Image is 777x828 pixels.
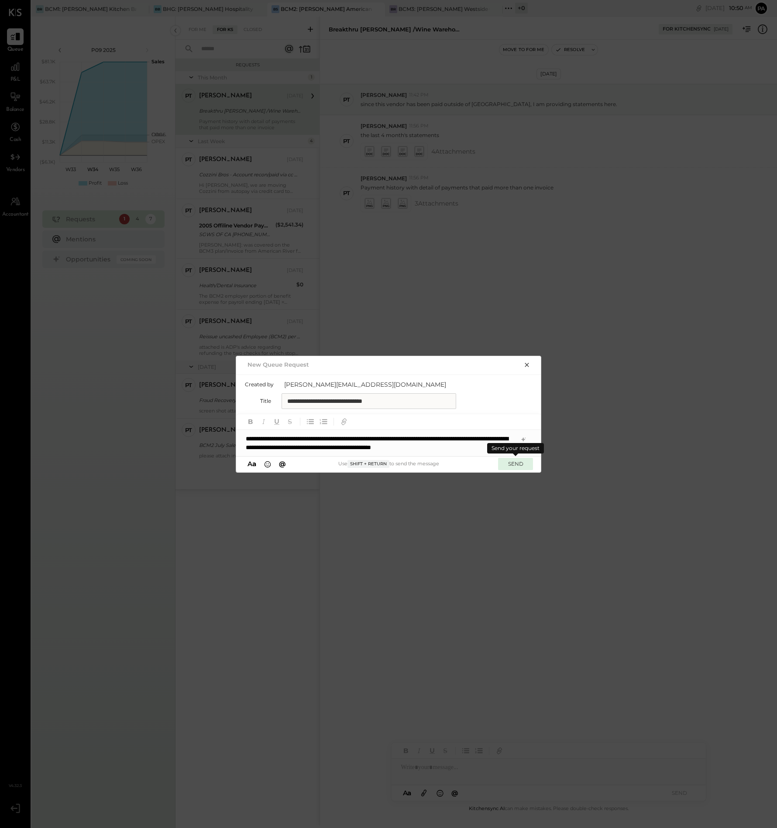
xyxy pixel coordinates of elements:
button: Unordered List [305,416,316,427]
button: Bold [245,416,256,427]
h2: New Queue Request [248,361,309,368]
label: Created by [245,381,274,388]
label: Title [245,398,271,404]
button: Italic [258,416,269,427]
span: a [252,460,256,468]
button: @ [276,459,289,469]
div: Send your request [487,443,544,454]
span: Shift + Return [347,460,389,468]
span: @ [279,460,286,468]
button: Aa [245,459,259,469]
button: Underline [271,416,282,427]
div: Use to send the message [288,460,489,468]
button: Strikethrough [284,416,296,427]
button: Add URL [338,416,350,427]
button: Ordered List [318,416,329,427]
span: [PERSON_NAME][EMAIL_ADDRESS][DOMAIN_NAME] [284,380,459,389]
button: SEND [498,458,533,470]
